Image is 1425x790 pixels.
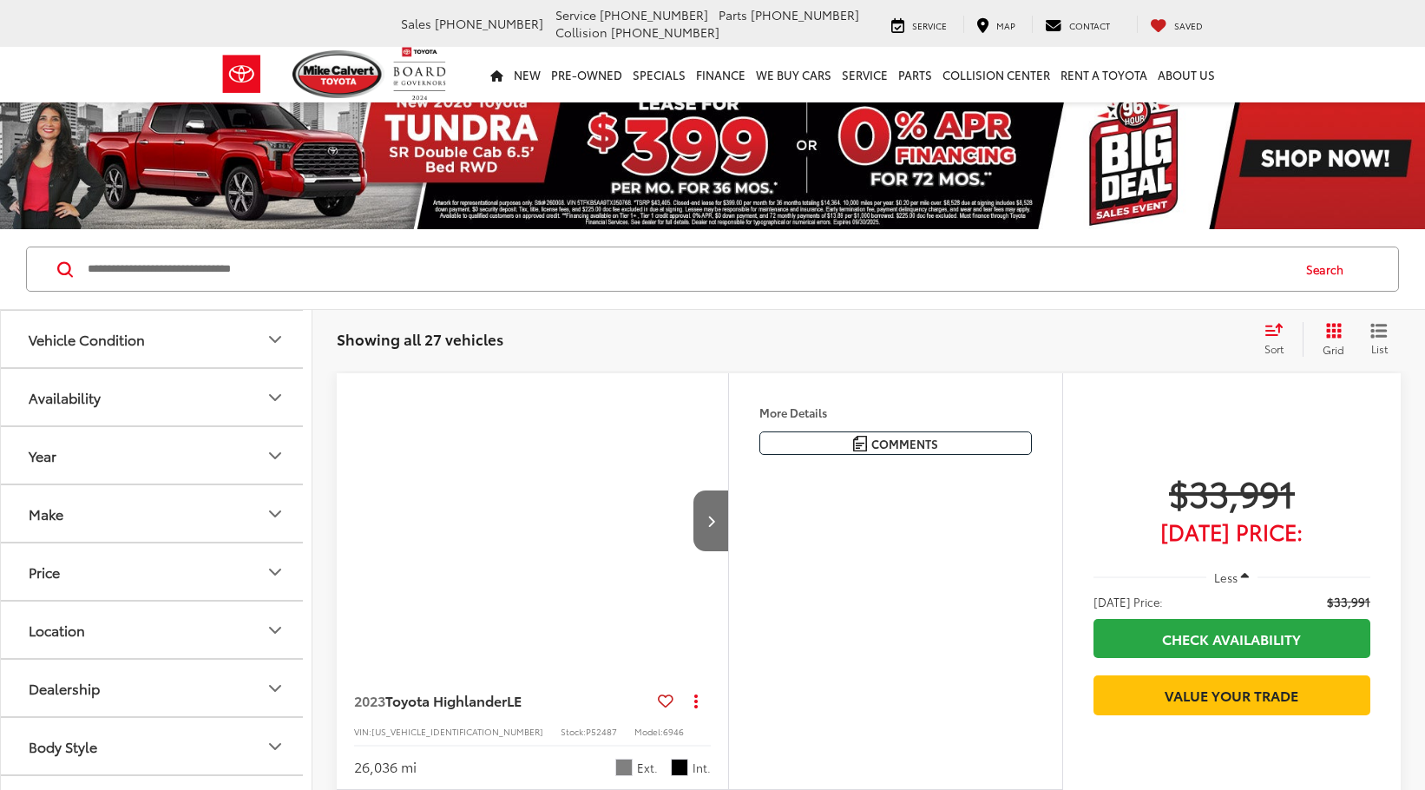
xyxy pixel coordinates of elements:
div: Body Style [265,736,286,757]
button: YearYear [1,427,313,484]
div: Body Style [29,738,97,754]
a: Collision Center [937,47,1055,102]
a: Finance [691,47,751,102]
span: Comments [871,436,938,452]
span: Magnetic Gray [615,759,633,776]
span: [US_VEHICLE_IDENTIFICATION_NUMBER] [371,725,543,738]
button: List View [1357,322,1401,357]
span: Collision [555,23,607,41]
div: Price [265,562,286,583]
button: Less [1206,562,1258,593]
span: $33,991 [1327,593,1370,610]
span: $33,991 [1093,471,1370,514]
div: Price [29,563,60,580]
button: DealershipDealership [1,660,313,716]
a: Pre-Owned [546,47,627,102]
div: Vehicle Condition [29,331,145,347]
span: [PHONE_NUMBER] [611,23,719,41]
div: Year [265,445,286,466]
span: Int. [693,760,711,776]
span: Saved [1174,19,1203,32]
span: Grid [1323,342,1344,357]
button: Actions [680,686,711,716]
a: Service [878,16,960,33]
div: Make [29,505,63,522]
span: Toyota Highlander [385,690,507,710]
div: Location [265,620,286,641]
span: [DATE] Price: [1093,523,1370,540]
span: Sort [1264,341,1284,356]
div: 26,036 mi [354,757,417,777]
a: 2023Toyota HighlanderLE [354,691,651,710]
span: 6946 [663,725,684,738]
a: Value Your Trade [1093,675,1370,714]
span: Stock: [561,725,586,738]
button: Body StyleBody Style [1,718,313,774]
span: dropdown dots [694,694,698,708]
div: Availability [29,389,101,405]
span: Model: [634,725,663,738]
span: P52487 [586,725,617,738]
div: Year [29,447,56,464]
button: AvailabilityAvailability [1,369,313,425]
input: Search by Make, Model, or Keyword [86,248,1290,290]
span: 2023 [354,690,385,710]
button: Comments [759,431,1032,455]
span: Service [912,19,947,32]
span: [PHONE_NUMBER] [751,6,859,23]
a: Contact [1032,16,1123,33]
h4: More Details [759,406,1032,418]
button: MakeMake [1,485,313,542]
span: Parts [719,6,747,23]
div: Dealership [29,680,100,696]
button: Vehicle ConditionVehicle Condition [1,311,313,367]
a: Check Availability [1093,619,1370,658]
a: Specials [627,47,691,102]
a: My Saved Vehicles [1137,16,1216,33]
img: Mike Calvert Toyota [292,50,384,98]
span: VIN: [354,725,371,738]
span: Map [996,19,1015,32]
span: [PHONE_NUMBER] [435,15,543,32]
span: Sales [401,15,431,32]
a: Service [837,47,893,102]
a: Rent a Toyota [1055,47,1152,102]
img: Comments [853,436,867,451]
span: Less [1214,569,1238,585]
span: Showing all 27 vehicles [337,328,503,349]
button: LocationLocation [1,602,313,658]
button: PricePrice [1,543,313,600]
div: Vehicle Condition [265,329,286,350]
a: Map [963,16,1028,33]
span: Ext. [637,760,658,776]
button: Next image [693,490,728,551]
a: Home [485,47,509,102]
span: [PHONE_NUMBER] [600,6,708,23]
span: LE [507,690,522,710]
a: Parts [893,47,937,102]
span: Service [555,6,596,23]
button: Search [1290,247,1369,291]
a: New [509,47,546,102]
button: Grid View [1303,322,1357,357]
div: Location [29,622,85,638]
div: Availability [265,387,286,408]
div: Dealership [265,678,286,699]
span: Contact [1069,19,1110,32]
a: About Us [1152,47,1220,102]
div: Make [265,504,286,524]
span: Black [671,759,688,776]
a: WE BUY CARS [751,47,837,102]
span: [DATE] Price: [1093,593,1163,610]
button: Select sort value [1256,322,1303,357]
img: Toyota [209,46,274,102]
span: List [1370,341,1388,356]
